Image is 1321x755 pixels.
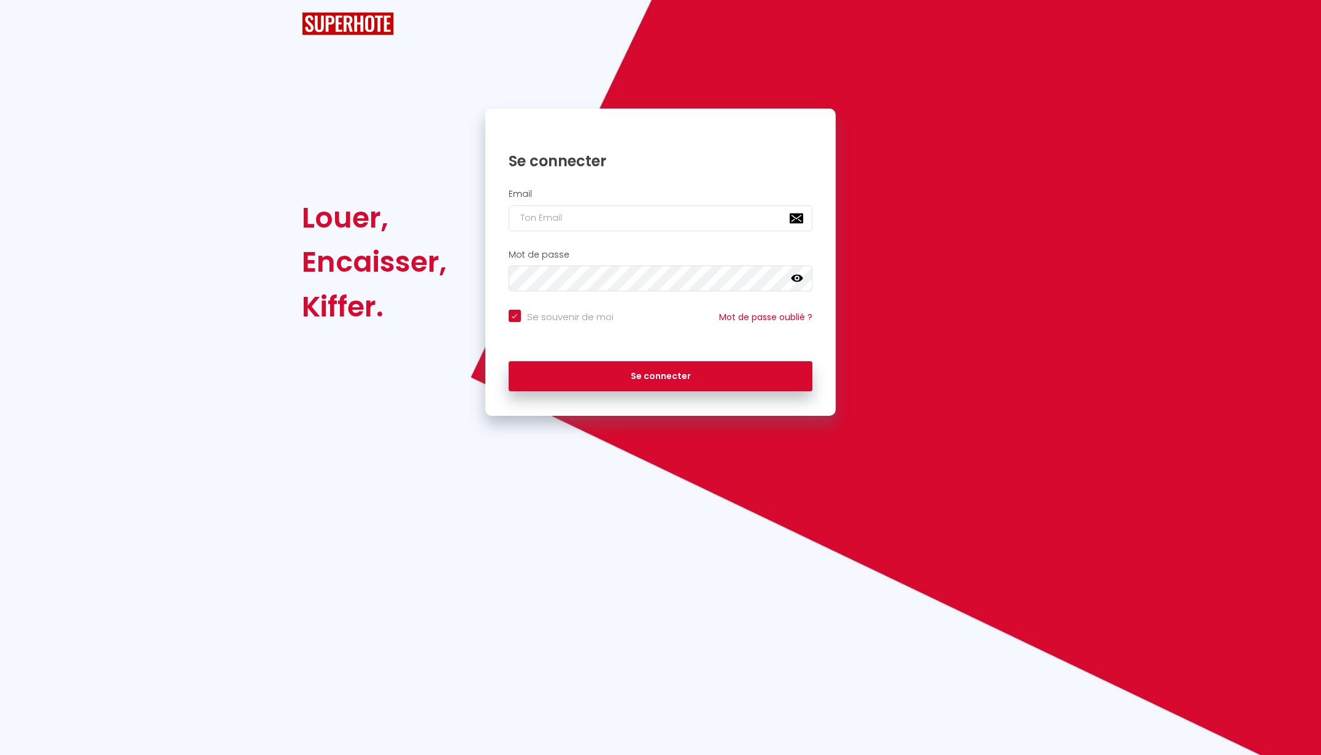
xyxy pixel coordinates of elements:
img: SuperHote logo [302,12,394,35]
div: Louer, [302,196,447,240]
h1: Se connecter [509,151,813,171]
div: Kiffer. [302,285,447,329]
input: Ton Email [509,205,813,231]
a: Mot de passe oublié ? [719,311,812,323]
button: Se connecter [509,361,813,392]
h2: Email [509,189,813,199]
div: Encaisser, [302,240,447,284]
h2: Mot de passe [509,250,813,260]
